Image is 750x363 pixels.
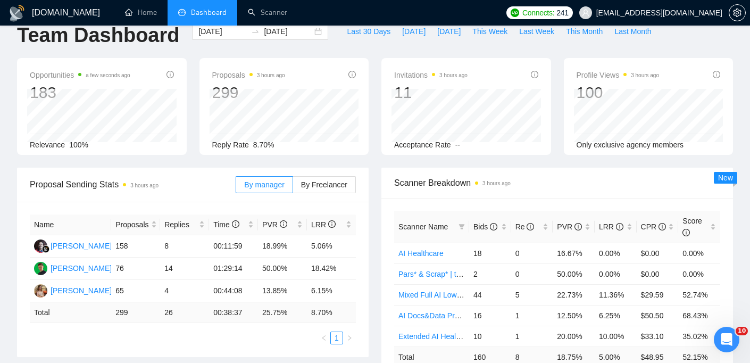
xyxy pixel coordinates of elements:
[553,243,595,263] td: 16.67%
[577,69,660,81] span: Profile Views
[30,141,65,149] span: Relevance
[209,258,258,280] td: 01:29:14
[595,263,637,284] td: 0.00%
[394,176,720,189] span: Scanner Breakdown
[51,240,112,252] div: [PERSON_NAME]
[736,327,748,335] span: 10
[556,7,568,19] span: 241
[34,263,112,272] a: MB[PERSON_NAME]
[212,82,285,103] div: 299
[341,23,396,40] button: Last 30 Days
[394,82,468,103] div: 11
[34,240,47,253] img: SS
[553,284,595,305] td: 22.73%
[307,280,356,302] td: 6.15%
[637,284,679,305] td: $29.59
[396,23,431,40] button: [DATE]
[678,284,720,305] td: 52.74%
[257,72,285,78] time: 3 hours ago
[160,235,209,258] td: 8
[321,335,327,341] span: left
[729,9,746,17] a: setting
[346,335,353,341] span: right
[264,26,312,37] input: End date
[331,332,343,344] a: 1
[531,71,538,78] span: info-circle
[641,222,666,231] span: CPR
[557,222,582,231] span: PVR
[213,220,239,229] span: Time
[469,263,511,284] td: 2
[729,9,745,17] span: setting
[125,8,157,17] a: homeHome
[682,229,690,236] span: info-circle
[616,223,623,230] span: info-circle
[577,141,684,149] span: Only exclusive agency members
[718,174,733,182] span: New
[459,224,465,230] span: filter
[17,23,179,48] h1: Team Dashboard
[311,220,336,229] span: LRR
[258,302,307,323] td: 25.75 %
[398,222,448,231] span: Scanner Name
[111,258,160,280] td: 76
[582,9,589,16] span: user
[111,214,160,235] th: Proposals
[343,332,356,344] button: right
[511,263,553,284] td: 0
[262,220,287,229] span: PVR
[402,26,426,37] span: [DATE]
[130,183,159,188] time: 3 hours ago
[678,326,720,346] td: 35.02%
[456,219,467,235] span: filter
[111,280,160,302] td: 65
[394,69,468,81] span: Invitations
[631,72,659,78] time: 3 hours ago
[553,263,595,284] td: 50.00%
[469,305,511,326] td: 16
[515,222,535,231] span: Re
[318,332,330,344] li: Previous Page
[34,262,47,275] img: MB
[682,217,702,237] span: Score
[472,26,507,37] span: This Week
[30,178,236,191] span: Proposal Sending Stats
[280,220,287,228] span: info-circle
[209,302,258,323] td: 00:38:37
[729,4,746,21] button: setting
[511,9,519,17] img: upwork-logo.png
[115,219,148,230] span: Proposals
[198,26,247,37] input: Start date
[232,220,239,228] span: info-circle
[637,263,679,284] td: $0.00
[439,72,468,78] time: 3 hours ago
[30,302,111,323] td: Total
[566,26,603,37] span: This Month
[553,326,595,346] td: 20.00%
[678,263,720,284] td: 0.00%
[258,235,307,258] td: 18.99%
[466,23,513,40] button: This Week
[398,311,484,320] a: AI Docs&Data Processing
[398,270,498,278] a: Pars* & Scrap* | to refactoring
[209,235,258,258] td: 00:11:59
[574,223,582,230] span: info-circle
[522,7,554,19] span: Connects:
[328,220,336,228] span: info-circle
[244,180,284,189] span: By manager
[178,9,186,16] span: dashboard
[398,249,444,258] a: AI Healthcare
[51,262,112,274] div: [PERSON_NAME]
[469,284,511,305] td: 44
[212,141,249,149] span: Reply Rate
[348,71,356,78] span: info-circle
[713,71,720,78] span: info-circle
[511,305,553,326] td: 1
[595,305,637,326] td: 6.25%
[678,305,720,326] td: 68.43%
[637,243,679,263] td: $0.00
[609,23,657,40] button: Last Month
[30,69,130,81] span: Opportunities
[595,284,637,305] td: 11.36%
[595,326,637,346] td: 10.00%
